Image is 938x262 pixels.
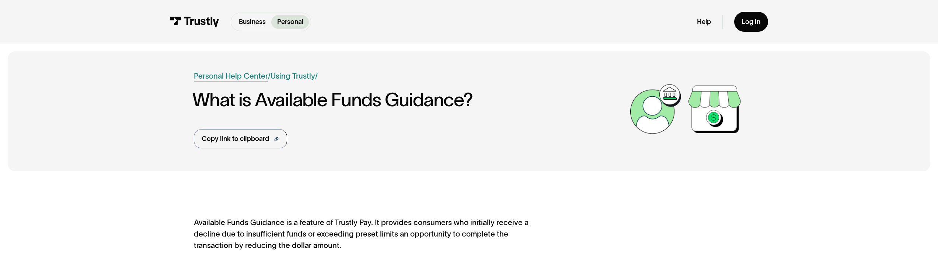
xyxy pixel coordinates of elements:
[192,89,627,110] h1: What is Available Funds Guidance?
[202,134,269,144] div: Copy link to clipboard
[194,70,268,82] a: Personal Help Center
[268,70,271,82] div: /
[233,15,271,29] a: Business
[170,17,219,27] img: Trustly Logo
[194,129,287,148] a: Copy link to clipboard
[239,17,266,27] p: Business
[315,70,318,82] div: /
[734,12,768,32] a: Log in
[271,15,309,29] a: Personal
[697,18,711,26] a: Help
[742,18,760,26] div: Log in
[271,72,315,80] a: Using Trustly
[277,17,303,27] p: Personal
